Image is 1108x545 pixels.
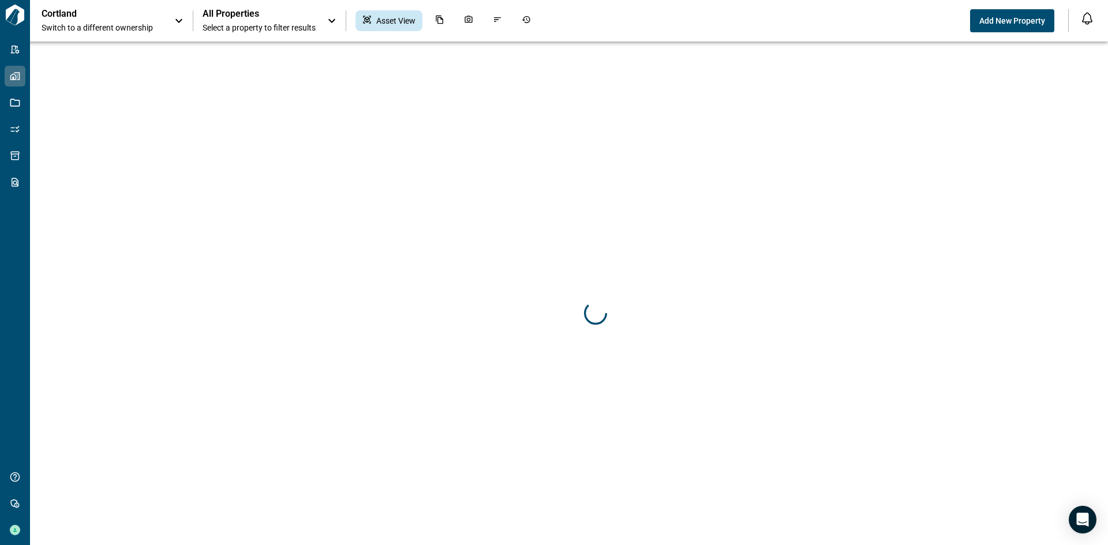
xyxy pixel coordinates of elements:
[1069,506,1096,533] div: Open Intercom Messenger
[203,22,316,33] span: Select a property to filter results
[970,9,1054,32] button: Add New Property
[1078,9,1096,28] button: Open notification feed
[355,10,422,31] div: Asset View
[979,15,1045,27] span: Add New Property
[203,8,316,20] span: All Properties
[42,22,163,33] span: Switch to a different ownership
[428,10,451,31] div: Documents
[457,10,480,31] div: Photos
[376,15,415,27] span: Asset View
[42,8,145,20] p: Cortland
[486,10,509,31] div: Issues & Info
[515,10,538,31] div: Job History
